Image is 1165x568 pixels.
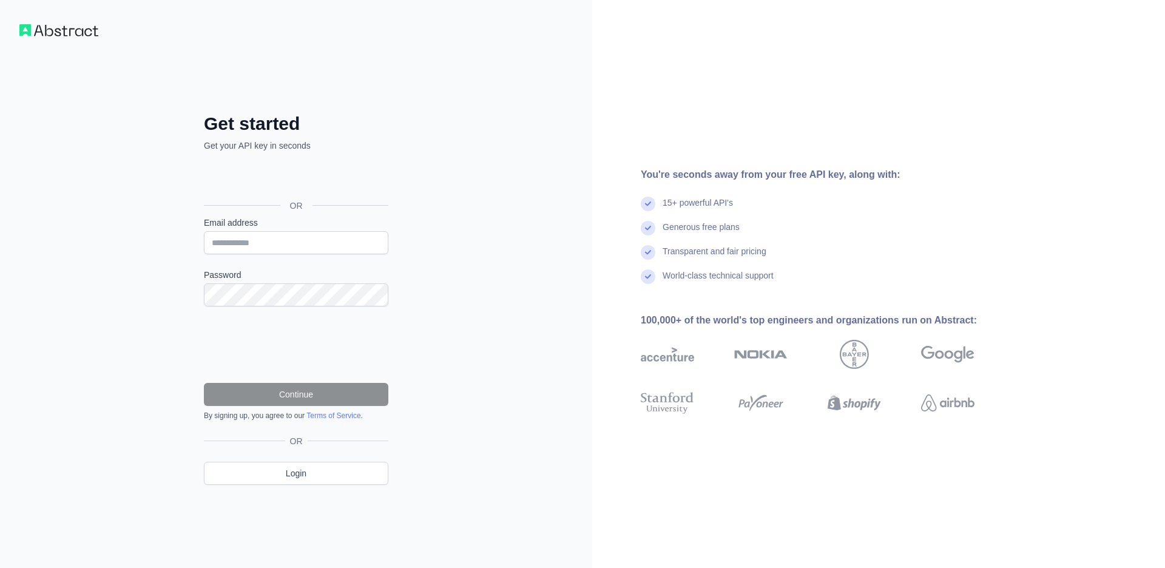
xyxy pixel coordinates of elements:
img: Workflow [19,24,98,36]
iframe: reCAPTCHA [204,321,388,368]
button: Continue [204,383,388,406]
span: OR [285,435,308,447]
span: OR [280,200,312,212]
a: Terms of Service [306,411,360,420]
div: 100,000+ of the world's top engineers and organizations run on Abstract: [641,313,1013,328]
label: Password [204,269,388,281]
label: Email address [204,217,388,229]
div: You're seconds away from your free API key, along with: [641,167,1013,182]
p: Get your API key in seconds [204,140,388,152]
img: check mark [641,221,655,235]
div: 15+ powerful API's [663,197,733,221]
img: bayer [840,340,869,369]
div: World-class technical support [663,269,774,294]
h2: Get started [204,113,388,135]
img: shopify [828,390,881,416]
img: airbnb [921,390,974,416]
img: check mark [641,269,655,284]
img: check mark [641,245,655,260]
div: By signing up, you agree to our . [204,411,388,421]
div: Transparent and fair pricing [663,245,766,269]
img: payoneer [734,390,788,416]
img: nokia [734,340,788,369]
img: google [921,340,974,369]
div: Generous free plans [663,221,740,245]
iframe: “使用 Google 账号登录”按钮 [198,165,392,192]
img: check mark [641,197,655,211]
img: accenture [641,340,694,369]
img: stanford university [641,390,694,416]
a: Login [204,462,388,485]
